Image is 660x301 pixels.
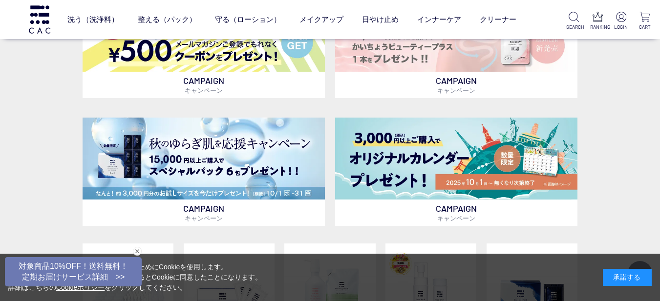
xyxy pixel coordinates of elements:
img: スペシャルパックお試しプレゼント [83,118,325,200]
a: 日やけ止め [362,6,399,32]
p: CAMPAIGN [83,200,325,226]
img: カレンダープレゼント [335,118,578,200]
a: スペシャルパックお試しプレゼント スペシャルパックお試しプレゼント CAMPAIGNキャンペーン [83,118,325,226]
p: RANKING [590,23,605,31]
a: クリーナー [480,6,516,32]
a: 守る（ローション） [215,6,281,32]
span: キャンペーン [185,214,223,222]
p: CAMPAIGN [335,72,578,98]
a: RANKING [590,12,605,31]
a: CART [637,12,652,31]
a: LOGIN [614,12,629,31]
a: カレンダープレゼント カレンダープレゼント CAMPAIGNキャンペーン [335,118,578,226]
a: インナーケア [417,6,461,32]
img: logo [27,5,52,33]
p: LOGIN [614,23,629,31]
span: キャンペーン [437,214,475,222]
p: CAMPAIGN [335,200,578,226]
p: CAMPAIGN [83,72,325,98]
p: CART [637,23,652,31]
span: キャンペーン [437,86,475,94]
a: 洗う（洗浄料） [67,6,119,32]
a: 整える（パック） [138,6,196,32]
a: SEARCH [566,12,581,31]
a: メイクアップ [299,6,343,32]
span: キャンペーン [185,86,223,94]
div: 承諾する [603,269,652,286]
p: SEARCH [566,23,581,31]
